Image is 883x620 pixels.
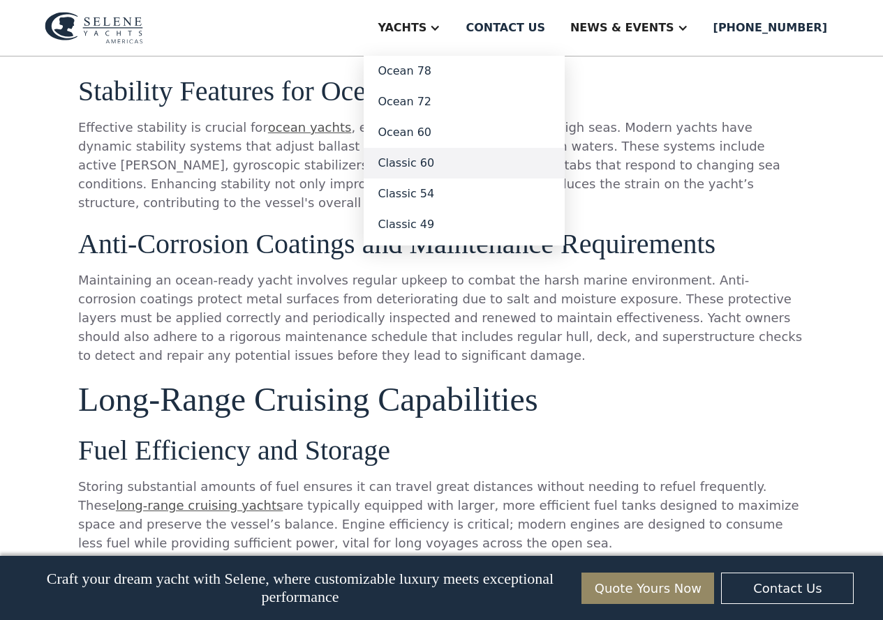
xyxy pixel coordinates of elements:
a: Ocean 60 [364,117,565,148]
h3: Fuel Efficiency and Storage [78,435,805,466]
a: Classic 49 [364,209,565,240]
a: Classic 54 [364,179,565,209]
div: News & EVENTS [570,20,674,36]
a: Classic 60 [364,148,565,179]
h3: Anti-Corrosion Coatings and Maintenance Requirements [78,229,805,259]
a: Contact Us [721,573,854,604]
a: ocean yachts [268,120,352,135]
img: logo [45,12,143,44]
div: Yachts [378,20,426,36]
a: Ocean 72 [364,86,565,117]
div: [PHONE_NUMBER] [713,20,827,36]
div: Contact us [466,20,545,36]
a: Quote Yours Now [581,573,714,604]
nav: Yachts [364,56,565,245]
h3: Stability Features for Ocean Travel [78,76,805,107]
h2: Long-Range Cruising Capabilities [78,381,805,418]
p: Maintaining an ocean-ready yacht involves regular upkeep to combat the harsh marine environment. ... [78,271,805,365]
a: long-range cruising yachts [116,498,283,513]
p: Storing substantial amounts of fuel ensures it can travel great distances without needing to refu... [78,477,805,552]
a: Ocean 78 [364,56,565,86]
p: Effective stability is crucial for , ensuring safety and comfort in high seas. Modern yachts have... [78,118,805,212]
p: Craft your dream yacht with Selene, where customizable luxury meets exceptional performance [29,570,572,606]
